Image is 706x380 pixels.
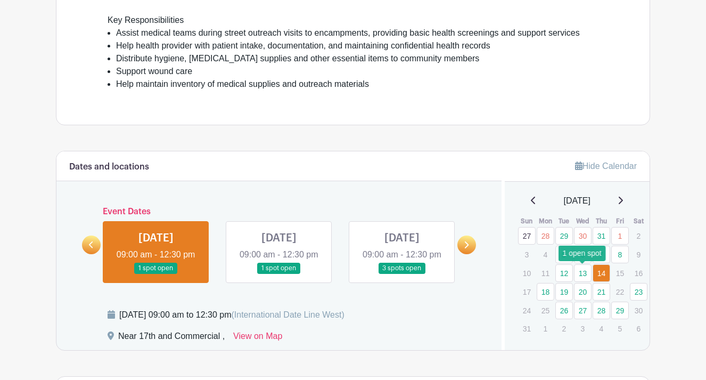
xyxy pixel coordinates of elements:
p: 30 [630,302,647,319]
a: View on Map [233,330,282,347]
h6: Dates and locations [69,162,149,172]
a: 5 [555,246,573,263]
a: 27 [518,227,536,245]
li: Help health provider with patient intake, documentation, and maintaining confidential health records [116,39,598,52]
th: Fri [611,216,629,227]
span: (International Date Line West) [231,310,344,319]
a: 20 [574,283,592,301]
p: 4 [537,246,554,263]
a: 8 [611,246,629,263]
a: 14 [593,264,610,282]
a: 29 [611,302,629,319]
p: 2 [555,320,573,337]
div: Key Responsibilities [108,14,598,27]
th: Sun [518,216,536,227]
th: Sat [629,216,648,227]
p: 25 [537,302,554,319]
p: 31 [518,320,536,337]
li: Distribute hygiene, [MEDICAL_DATA] supplies and other essential items to community members [116,52,598,65]
a: 28 [537,227,554,245]
a: 29 [555,227,573,245]
li: Assist medical teams during street outreach visits to encampments, providing basic health screeni... [116,27,598,39]
a: 19 [555,283,573,301]
a: 31 [593,227,610,245]
a: 21 [593,283,610,301]
a: Hide Calendar [575,161,637,171]
p: 9 [630,246,647,263]
p: 11 [537,265,554,281]
p: 2 [630,228,647,244]
a: 26 [555,302,573,319]
p: 6 [630,320,647,337]
div: 1 open spot [559,246,606,261]
th: Wed [573,216,592,227]
p: 4 [593,320,610,337]
div: [DATE] 09:00 am to 12:30 pm [119,309,344,321]
span: [DATE] [564,195,590,207]
th: Tue [555,216,573,227]
a: 23 [630,283,647,301]
p: 17 [518,284,536,300]
a: 1 [611,227,629,245]
p: 24 [518,302,536,319]
li: Help maintain inventory of medical supplies and outreach materials [116,78,598,91]
p: 5 [611,320,629,337]
p: 22 [611,284,629,300]
p: 16 [630,265,647,281]
th: Mon [536,216,555,227]
h6: Event Dates [101,207,457,217]
li: Support wound care [116,65,598,78]
a: 27 [574,302,592,319]
a: 13 [574,264,592,282]
a: 28 [593,302,610,319]
a: 12 [555,264,573,282]
p: 3 [518,246,536,263]
p: 15 [611,265,629,281]
p: 3 [574,320,592,337]
a: 30 [574,227,592,245]
p: 10 [518,265,536,281]
p: 1 [537,320,554,337]
div: Near 17th and Commercial , [118,330,225,347]
th: Thu [592,216,611,227]
a: 18 [537,283,554,301]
